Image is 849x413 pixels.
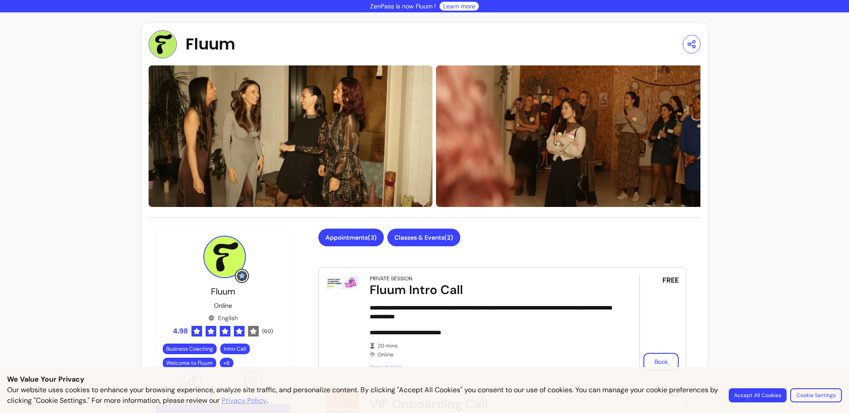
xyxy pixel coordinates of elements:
div: Private Session [370,275,412,282]
button: Book [643,353,679,371]
p: Online [214,301,232,310]
img: Provider image [149,30,177,58]
p: Our website uses cookies to enhance your browsing experience, analyze site traffic, and personali... [7,385,718,406]
span: + 6 [222,359,232,367]
span: 20 mins [378,342,615,349]
a: Learn more [443,2,475,11]
span: Fluum [211,286,235,297]
a: Privacy Policy [222,395,267,406]
span: Fluum [186,35,235,53]
button: Classes & Events(2) [387,229,460,246]
span: FREE [662,275,679,286]
img: Provider image [203,236,246,278]
span: Intro Call [224,345,246,352]
span: Business Coaching [166,345,213,352]
span: Show details [370,363,615,371]
button: Appointments(3) [318,229,384,246]
button: Cookie Settings [790,388,842,402]
span: Welcome to Fluum [166,359,213,367]
p: We Value Your Privacy [7,374,842,385]
span: 4.98 [173,326,188,337]
img: Grow [237,271,247,281]
p: ZenPass is now Fluum ! [370,2,436,11]
span: ( 60 ) [262,328,273,335]
button: Accept All Cookies [729,388,787,402]
img: https://d22cr2pskkweo8.cloudfront.net/bebc8608-c9bb-47e6-9180-4ba40991fc76 [436,65,720,207]
img: Fluum Intro Call [326,275,359,290]
img: https://d22cr2pskkweo8.cloudfront.net/7da0f95d-a9ed-4b41-b915-5433de84e032 [149,65,432,207]
div: Fluum Intro Call [370,282,615,298]
div: English [208,314,238,322]
div: Online [370,342,615,358]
